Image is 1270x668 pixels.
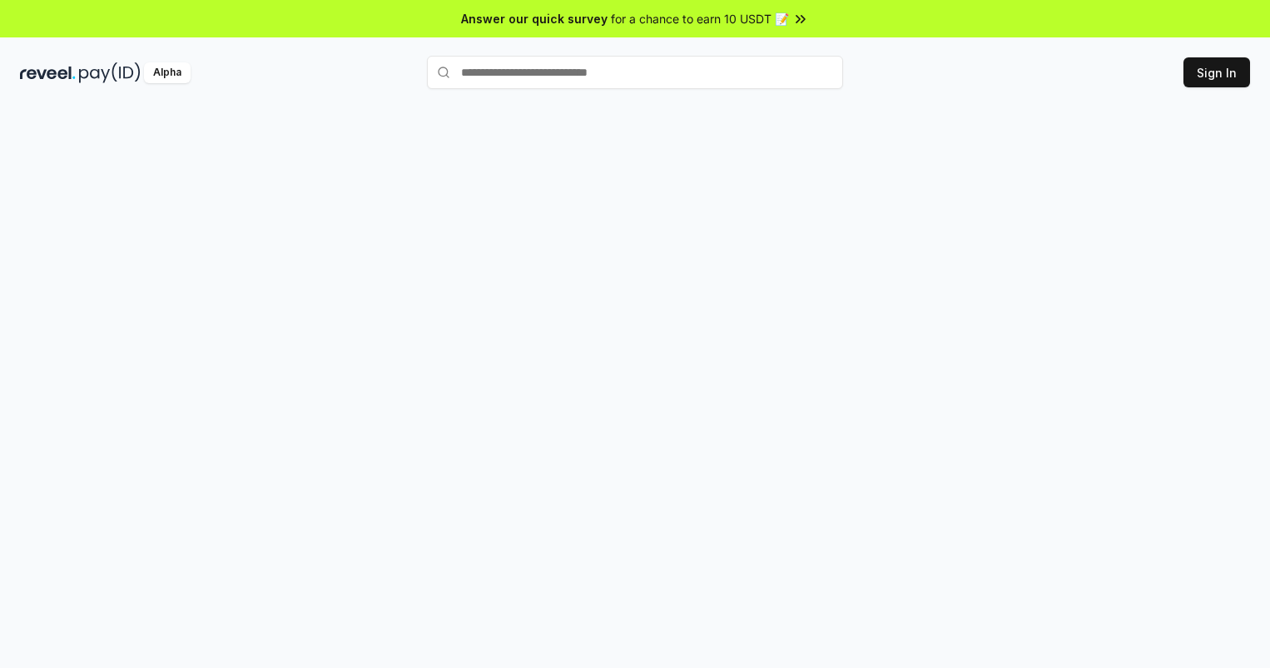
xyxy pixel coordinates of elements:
span: for a chance to earn 10 USDT 📝 [611,10,789,27]
span: Answer our quick survey [461,10,608,27]
button: Sign In [1183,57,1250,87]
img: reveel_dark [20,62,76,83]
div: Alpha [144,62,191,83]
img: pay_id [79,62,141,83]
